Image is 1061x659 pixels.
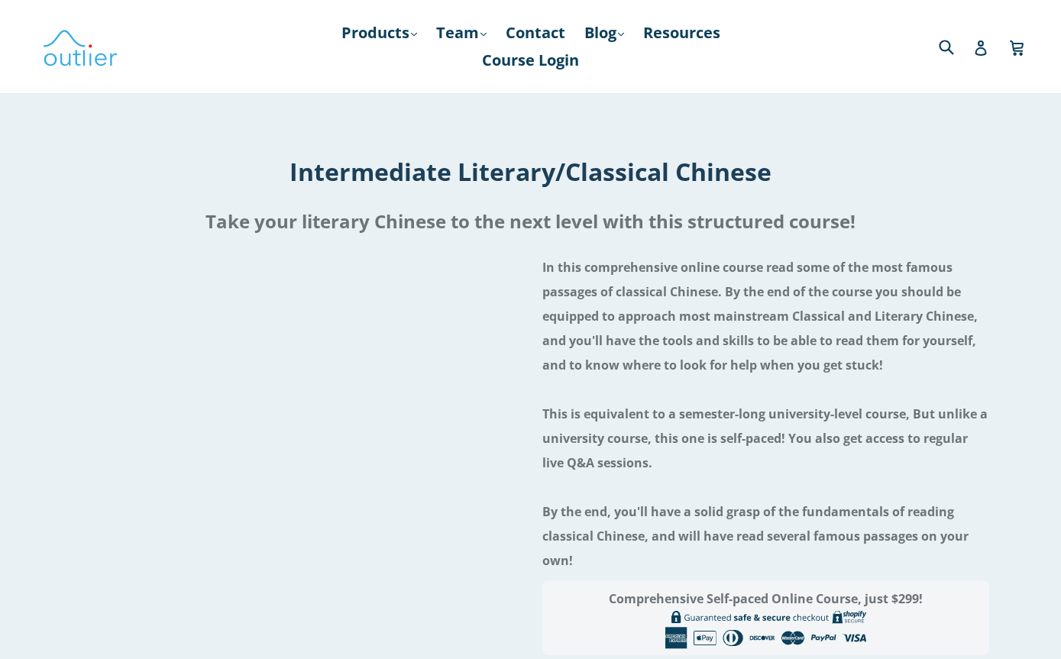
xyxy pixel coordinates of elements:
[577,19,632,47] a: Blog
[560,586,971,611] h3: Comprehensive Self-paced Online Course, just $299!
[542,255,989,573] h4: In this comprehensive online course read some of the most famous passages of classical Chinese. B...
[73,247,519,499] iframe: Embedded Youtube Video
[42,24,118,69] img: Outlier Linguistics
[429,19,494,47] a: Team
[474,47,587,74] a: Course Login
[935,31,977,62] input: Search
[636,19,728,47] a: Resources
[498,19,573,47] a: Contact
[334,19,425,47] a: Products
